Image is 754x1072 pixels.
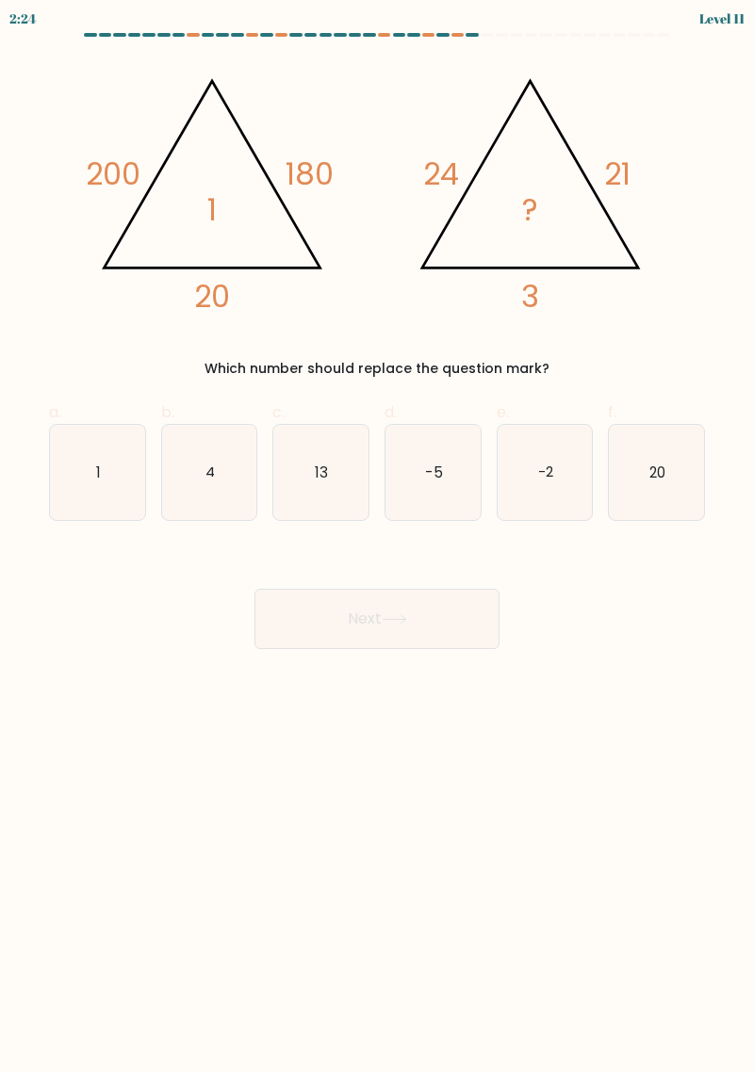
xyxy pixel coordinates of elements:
[699,8,745,28] div: Level 11
[9,8,36,28] div: 2:24
[497,401,509,423] span: e.
[316,462,329,481] text: 13
[422,153,458,195] tspan: 24
[603,153,630,195] tspan: 21
[521,275,539,317] tspan: 3
[286,153,334,195] tspan: 180
[60,359,694,379] div: Which number should replace the question mark?
[522,188,538,231] tspan: ?
[385,401,397,423] span: d.
[254,589,500,649] button: Next
[207,188,217,231] tspan: 1
[272,401,285,423] span: c.
[86,153,140,195] tspan: 200
[538,462,553,481] text: -2
[649,462,665,481] text: 20
[49,401,61,423] span: a.
[608,401,616,423] span: f.
[205,462,215,481] text: 4
[161,401,174,423] span: b.
[96,462,101,481] text: 1
[194,275,230,317] tspan: 20
[425,462,442,481] text: -5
